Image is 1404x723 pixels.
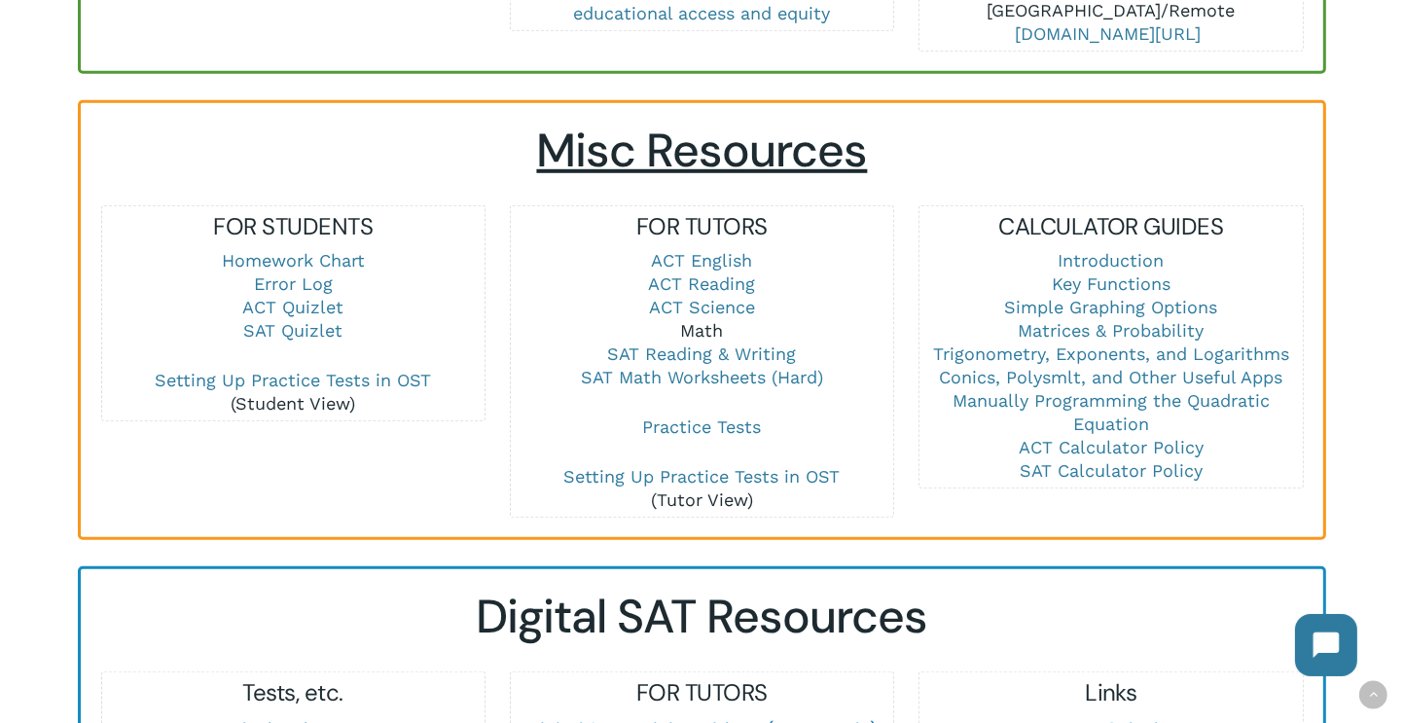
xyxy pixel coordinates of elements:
[953,390,1270,434] a: Manually Programming the Quadratic Equation
[102,211,485,242] h5: FOR STUDENTS
[608,343,797,364] a: SAT Reading & Writing
[649,273,756,294] a: ACT Reading
[100,589,1304,645] h2: Digital SAT Resources
[1276,595,1377,696] iframe: Chatbot
[1058,250,1164,271] a: Introduction
[511,211,893,242] h5: FOR TUTORS
[649,297,755,317] a: ACT Science
[581,367,823,387] a: SAT Math Worksheets (Hard)
[222,250,365,271] a: Homework Chart
[643,416,762,437] a: Practice Tests
[1018,320,1204,341] a: Matrices & Probability
[919,211,1302,242] h5: CALCULATOR GUIDES
[254,273,333,294] a: Error Log
[102,677,485,708] h5: Tests, etc.
[537,120,868,181] span: Misc Resources
[511,465,893,512] p: (Tutor View)
[652,250,753,271] a: ACT English
[933,343,1289,364] a: Trigonometry, Exponents, and Logarithms
[1019,437,1204,457] a: ACT Calculator Policy
[681,320,724,341] a: Math
[1004,297,1217,317] a: Simple Graphing Options
[102,369,485,416] p: (Student View)
[1052,273,1170,294] a: Key Functions
[511,677,893,708] h5: FOR TUTORS
[1015,23,1201,44] a: [DOMAIN_NAME][URL]
[1020,460,1203,481] a: SAT Calculator Policy
[939,367,1282,387] a: Conics, Polysmlt, and Other Useful Apps
[242,297,343,317] a: ACT Quizlet
[564,466,841,487] a: Setting Up Practice Tests in OST
[919,677,1302,708] h5: Links
[155,370,431,390] a: Setting Up Practice Tests in OST
[243,320,342,341] a: SAT Quizlet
